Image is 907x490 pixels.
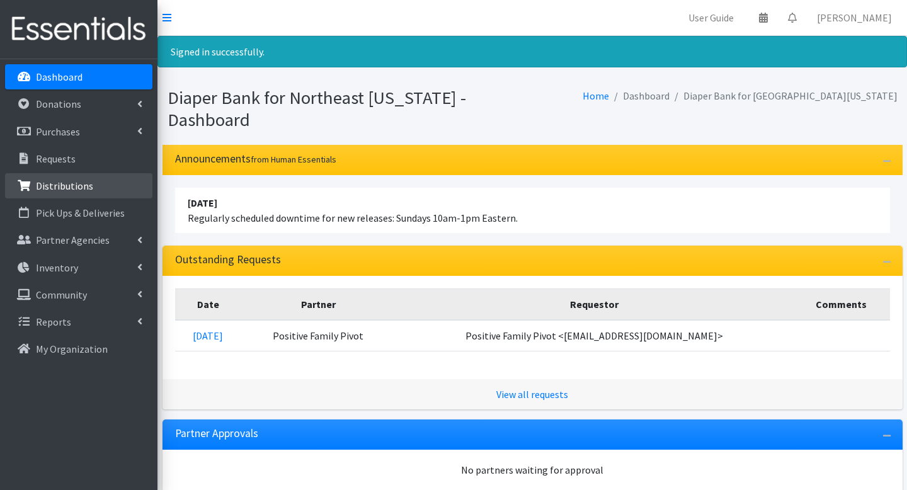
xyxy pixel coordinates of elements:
h3: Announcements [175,152,336,166]
a: Partner Agencies [5,227,152,253]
small: from Human Essentials [251,154,336,165]
a: Community [5,282,152,307]
a: Inventory [5,255,152,280]
p: Purchases [36,125,80,138]
p: Donations [36,98,81,110]
p: Community [36,288,87,301]
a: Pick Ups & Deliveries [5,200,152,225]
div: No partners waiting for approval [175,462,890,477]
th: Comments [793,289,889,321]
h3: Outstanding Requests [175,253,281,266]
td: Positive Family Pivot [241,320,396,351]
li: Regularly scheduled downtime for new releases: Sundays 10am-1pm Eastern. [175,188,890,233]
p: Pick Ups & Deliveries [36,207,125,219]
a: Purchases [5,119,152,144]
a: Donations [5,91,152,117]
p: Dashboard [36,71,83,83]
td: Positive Family Pivot <[EMAIL_ADDRESS][DOMAIN_NAME]> [396,320,794,351]
p: Partner Agencies [36,234,110,246]
h3: Partner Approvals [175,427,258,440]
th: Partner [241,289,396,321]
a: View all requests [496,388,568,401]
strong: [DATE] [188,197,217,209]
a: [DATE] [193,329,223,342]
th: Requestor [396,289,794,321]
a: User Guide [678,5,744,30]
p: My Organization [36,343,108,355]
a: My Organization [5,336,152,362]
a: [PERSON_NAME] [807,5,902,30]
a: Reports [5,309,152,334]
h1: Diaper Bank for Northeast [US_STATE] - Dashboard [168,87,528,130]
a: Distributions [5,173,152,198]
p: Inventory [36,261,78,274]
a: Requests [5,146,152,171]
a: Home [583,89,609,102]
p: Reports [36,316,71,328]
li: Diaper Bank for [GEOGRAPHIC_DATA][US_STATE] [670,87,898,105]
p: Distributions [36,179,93,192]
div: Signed in successfully. [157,36,907,67]
a: Dashboard [5,64,152,89]
li: Dashboard [609,87,670,105]
img: HumanEssentials [5,8,152,50]
th: Date [175,289,241,321]
p: Requests [36,152,76,165]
